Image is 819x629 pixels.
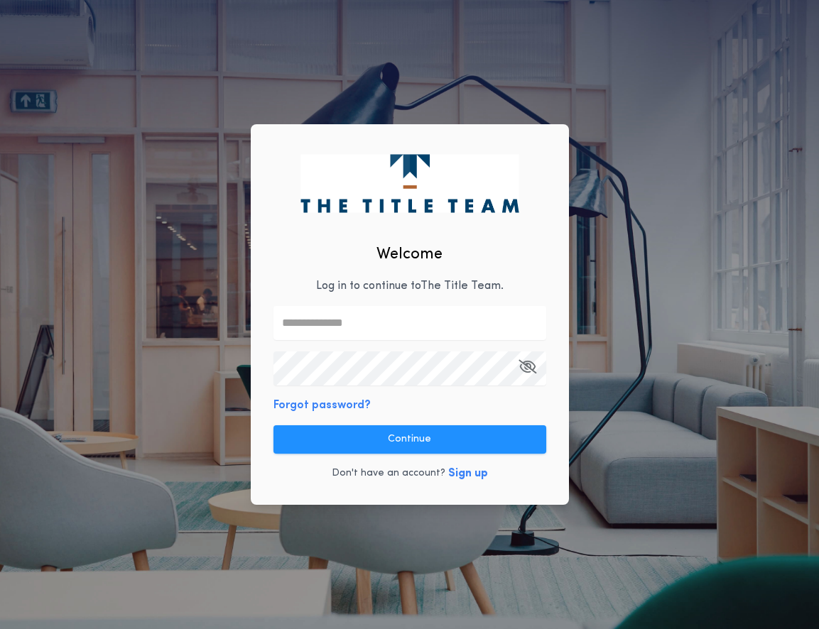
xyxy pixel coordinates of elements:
[316,278,504,295] p: Log in to continue to The Title Team .
[376,243,443,266] h2: Welcome
[273,425,546,454] button: Continue
[273,397,371,414] button: Forgot password?
[332,466,445,481] p: Don't have an account?
[300,154,519,212] img: logo
[448,465,488,482] button: Sign up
